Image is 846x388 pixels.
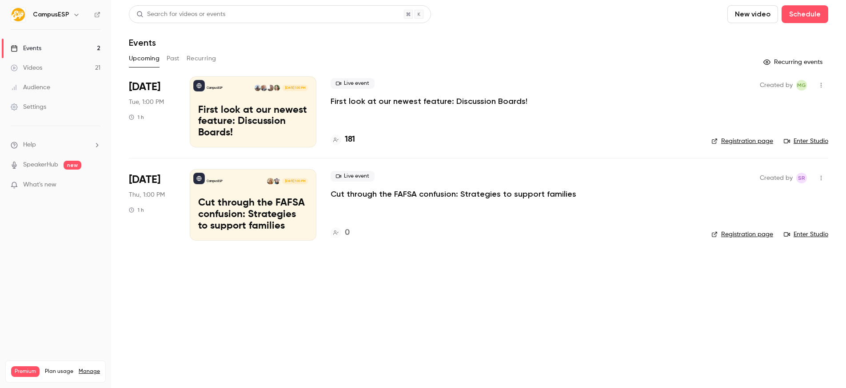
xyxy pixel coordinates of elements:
button: Recurring [187,51,216,66]
a: Cut through the FAFSA confusion: Strategies to support families [331,189,576,199]
span: Live event [331,171,375,182]
div: Settings [11,103,46,111]
span: [DATE] [129,80,160,94]
div: Audience [11,83,50,92]
a: First look at our newest feature: Discussion Boards! [331,96,527,107]
img: Danielle Dreeszen [267,85,273,91]
h6: CampusESP [33,10,69,19]
a: 181 [331,134,355,146]
span: Created by [760,173,793,183]
span: What's new [23,180,56,190]
span: [DATE] [129,173,160,187]
span: Created by [760,80,793,91]
a: SpeakerHub [23,160,58,170]
h4: 181 [345,134,355,146]
button: Recurring events [759,55,828,69]
p: First look at our newest feature: Discussion Boards! [198,105,308,139]
div: Search for videos or events [136,10,225,19]
span: Premium [11,366,40,377]
div: 1 h [129,114,144,121]
p: Cut through the FAFSA confusion: Strategies to support families [198,198,308,232]
a: Registration page [711,137,773,146]
span: SR [798,173,805,183]
span: MG [797,80,806,91]
img: CampusESP [11,8,25,22]
span: Live event [331,78,375,89]
span: Plan usage [45,368,73,375]
button: Upcoming [129,51,160,66]
span: Stephanie Robinson [796,173,807,183]
div: Videos [11,63,42,72]
a: Manage [79,368,100,375]
span: Tue, 1:00 PM [129,98,164,107]
img: Melanie Muenzer [267,178,273,184]
img: Tiffany Zheng [255,85,261,91]
span: Thu, 1:00 PM [129,190,165,199]
button: Schedule [782,5,828,23]
h1: Events [129,37,156,48]
p: CampusESP [207,86,223,90]
img: Gavin Grivna [261,85,267,91]
a: Cut through the FAFSA confusion: Strategies to support familiesCampusESPMelissa GreinerMelanie Mu... [190,169,316,240]
span: Melissa Greiner [796,80,807,91]
button: Past [167,51,180,66]
div: Sep 16 Tue, 1:00 PM (America/New York) [129,76,176,147]
a: Enter Studio [784,230,828,239]
button: New video [727,5,778,23]
span: [DATE] 1:00 PM [282,178,307,184]
iframe: Noticeable Trigger [90,181,100,189]
a: Enter Studio [784,137,828,146]
h4: 0 [345,227,350,239]
img: Brooke Sterneck [274,85,280,91]
p: CampusESP [207,179,223,183]
a: Registration page [711,230,773,239]
a: First look at our newest feature: Discussion Boards!CampusESPBrooke SterneckDanielle DreeszenGavi... [190,76,316,147]
span: new [64,161,81,170]
div: Oct 16 Thu, 1:00 PM (America/New York) [129,169,176,240]
div: Events [11,44,41,53]
img: Melissa Greiner [274,178,280,184]
span: Help [23,140,36,150]
li: help-dropdown-opener [11,140,100,150]
span: [DATE] 1:00 PM [282,85,307,91]
a: 0 [331,227,350,239]
div: 1 h [129,206,144,214]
